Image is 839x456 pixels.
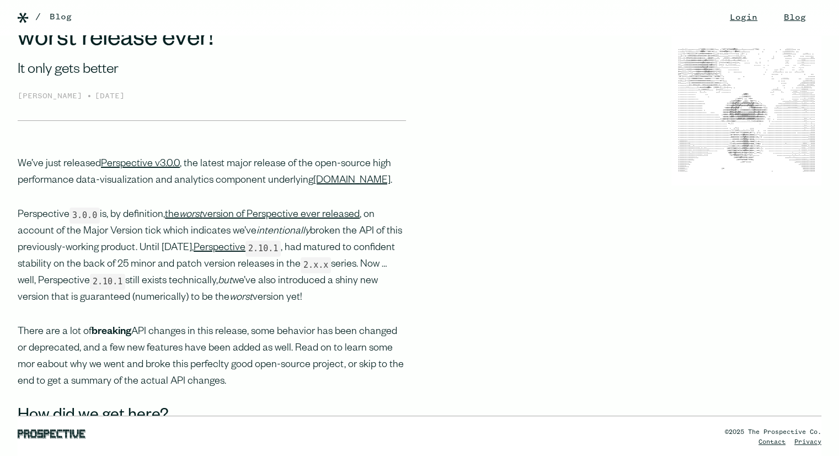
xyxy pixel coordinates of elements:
a: Contact [758,439,785,446]
p: Perspective is, by definition, , on account of the Major Version tick which indicates we’ve broke... [18,207,406,306]
div: It only gets better [18,61,406,81]
code: 2.10.1 [245,241,281,257]
a: theworstversion of Perspective ever released [165,210,360,221]
em: intentionally [256,226,310,237]
em: worst [179,210,202,221]
a: [DOMAIN_NAME] [313,176,391,187]
em: worst [229,293,253,304]
em: but [218,276,232,287]
code: 3.0.0 [70,208,100,224]
div: • [87,89,92,103]
a: Blog [50,10,72,24]
div: / [35,10,41,24]
strong: breaking [92,327,131,338]
a: Perspective v3.0.0 [101,159,180,170]
div: ©2025 The Prospective Co. [725,427,821,437]
code: 2.x.x [301,257,331,273]
p: There are a lot of API changes in this release, some behavior has been changed or deprecated, and... [18,324,406,390]
a: Privacy [794,439,821,446]
p: We’ve just released , the latest major release of the open-source high performance data-visualiza... [18,156,406,189]
code: 2.10.1 [90,274,125,290]
a: Perspective2.10.1 [194,243,281,254]
div: [PERSON_NAME] [18,91,87,103]
div: [DATE] [95,91,125,103]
